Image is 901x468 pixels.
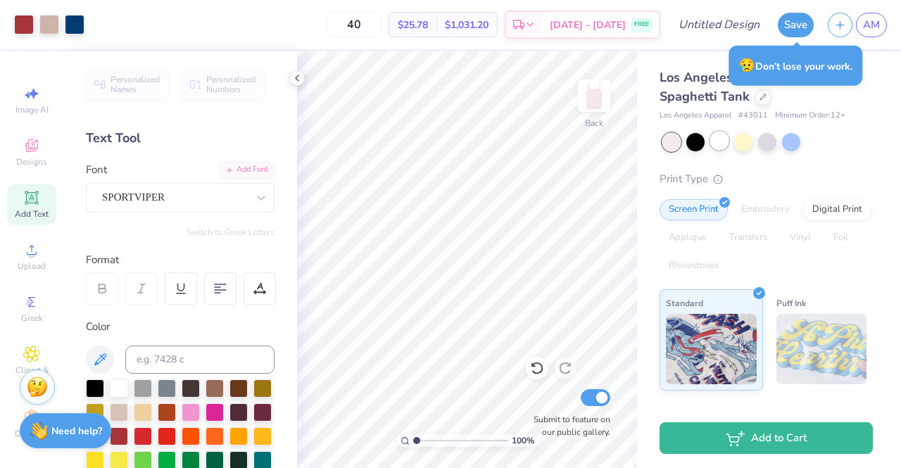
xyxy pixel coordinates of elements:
[86,129,275,148] div: Text Tool
[7,365,56,387] span: Clipart & logos
[776,404,859,419] span: Metallic & Glitter Ink
[824,227,857,248] div: Foil
[512,434,534,447] span: 100 %
[660,255,728,277] div: Rhinestones
[666,404,700,419] span: Neon Ink
[738,56,755,75] span: 😥
[803,199,871,220] div: Digital Print
[51,424,102,438] strong: Need help?
[720,227,776,248] div: Transfers
[781,227,820,248] div: Vinyl
[21,312,43,324] span: Greek
[667,11,771,39] input: Untitled Design
[219,162,275,178] div: Add Font
[526,413,610,438] label: Submit to feature on our public gallery.
[15,428,49,439] span: Decorate
[778,13,814,37] button: Save
[86,319,275,335] div: Color
[732,199,799,220] div: Embroidery
[776,314,867,384] img: Puff Ink
[550,18,626,32] span: [DATE] - [DATE]
[445,18,489,32] span: $1,031.20
[15,208,49,220] span: Add Text
[398,18,428,32] span: $25.78
[660,69,840,105] span: Los Angeles Apparel Baby Rib Spaghetti Tank
[206,75,256,94] span: Personalized Numbers
[856,13,887,37] a: AM
[585,117,603,129] div: Back
[729,46,862,86] div: Don’t lose your work.
[15,104,49,115] span: Image AI
[776,296,806,310] span: Puff Ink
[738,110,768,122] span: # 43011
[16,156,47,167] span: Designs
[863,17,880,33] span: AM
[187,227,275,238] button: Switch to Greek Letters
[86,252,276,268] div: Format
[660,199,728,220] div: Screen Print
[660,171,873,187] div: Print Type
[666,314,757,384] img: Standard
[660,422,873,454] button: Add to Cart
[86,162,107,178] label: Font
[327,12,382,37] input: – –
[634,20,649,30] span: FREE
[580,82,608,110] img: Back
[775,110,845,122] span: Minimum Order: 12 +
[666,296,703,310] span: Standard
[125,346,275,374] input: e.g. 7428 c
[660,110,731,122] span: Los Angeles Apparel
[18,260,46,272] span: Upload
[660,227,716,248] div: Applique
[111,75,160,94] span: Personalized Names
